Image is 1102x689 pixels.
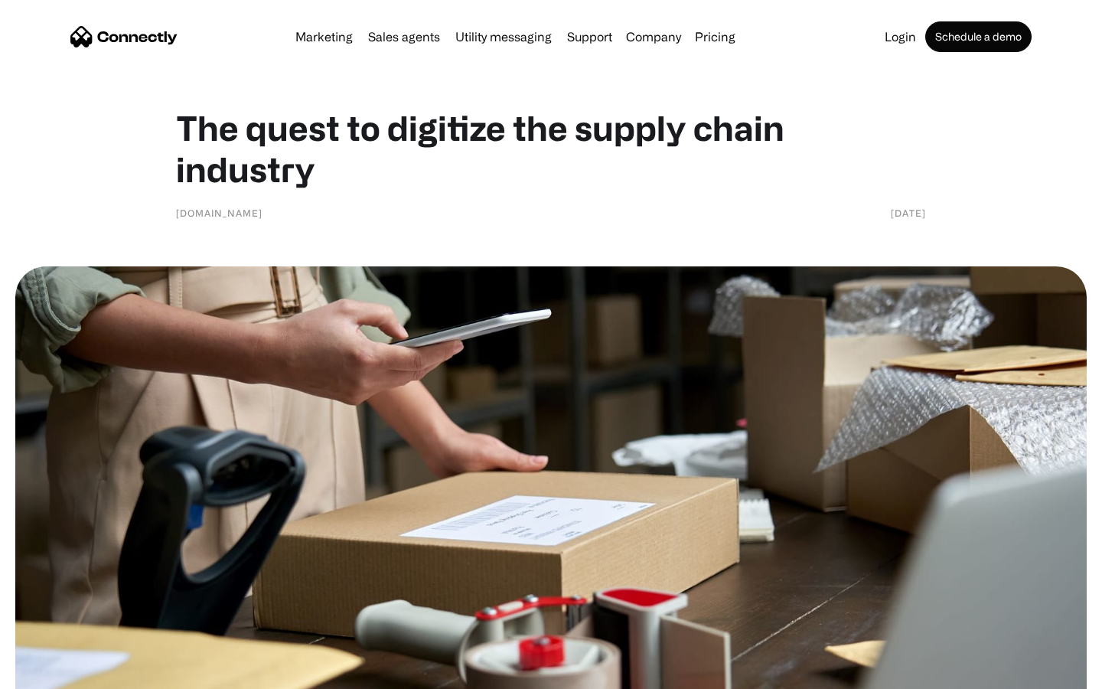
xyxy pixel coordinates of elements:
[925,21,1032,52] a: Schedule a demo
[362,31,446,43] a: Sales agents
[879,31,922,43] a: Login
[176,205,262,220] div: [DOMAIN_NAME]
[561,31,618,43] a: Support
[891,205,926,220] div: [DATE]
[15,662,92,684] aside: Language selected: English
[449,31,558,43] a: Utility messaging
[689,31,742,43] a: Pricing
[31,662,92,684] ul: Language list
[176,107,926,190] h1: The quest to digitize the supply chain industry
[289,31,359,43] a: Marketing
[626,26,681,47] div: Company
